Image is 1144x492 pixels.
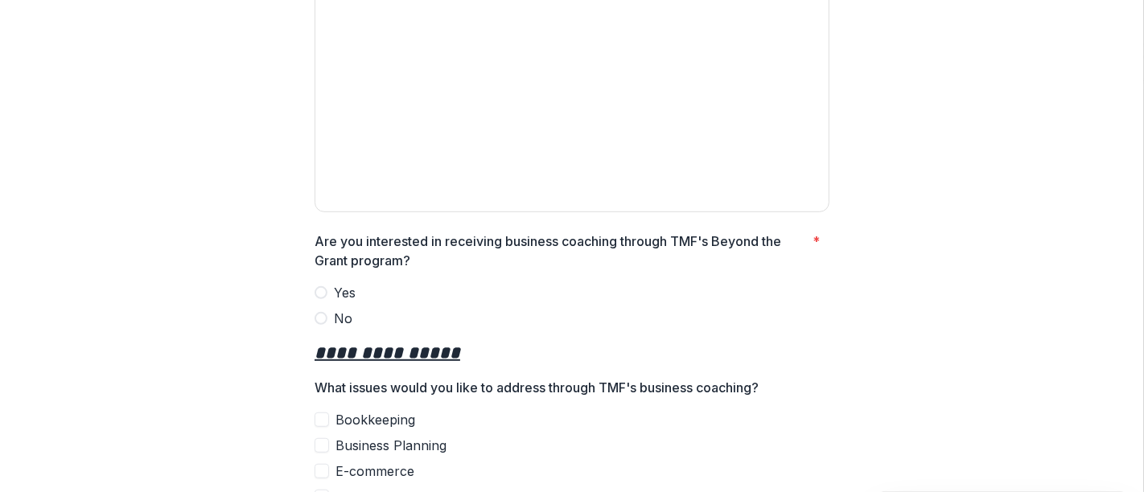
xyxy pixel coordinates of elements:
[335,461,414,481] span: E-commerce
[334,309,352,328] span: No
[334,283,356,302] span: Yes
[315,378,759,397] p: What issues would you like to address through TMF's business coaching?
[335,410,415,429] span: Bookkeeping
[315,232,806,270] p: Are you interested in receiving business coaching through TMF's Beyond the Grant program?
[335,436,446,455] span: Business Planning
